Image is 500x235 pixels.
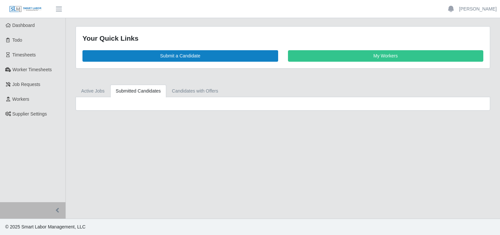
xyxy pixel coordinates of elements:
[12,82,41,87] span: Job Requests
[82,33,483,44] div: Your Quick Links
[82,50,278,62] a: Submit a Candidate
[9,6,42,13] img: SLM Logo
[12,67,52,72] span: Worker Timesheets
[5,224,85,229] span: © 2025 Smart Labor Management, LLC
[12,111,47,117] span: Supplier Settings
[12,37,22,43] span: Todo
[76,85,110,97] a: Active Jobs
[110,85,167,97] a: Submitted Candidates
[12,23,35,28] span: Dashboard
[166,85,223,97] a: Candidates with Offers
[12,96,29,102] span: Workers
[288,50,484,62] a: My Workers
[459,6,497,12] a: [PERSON_NAME]
[12,52,36,57] span: Timesheets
